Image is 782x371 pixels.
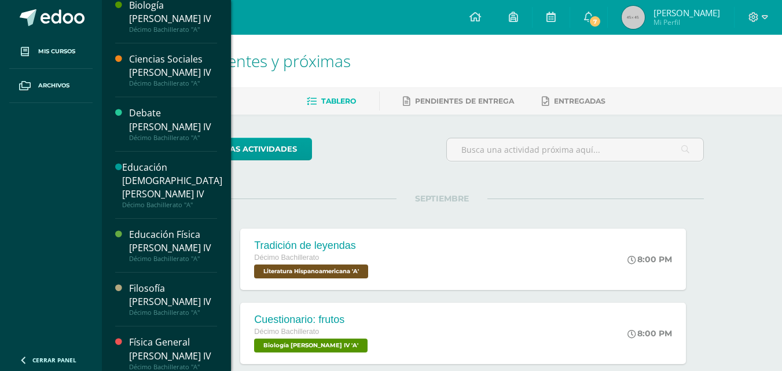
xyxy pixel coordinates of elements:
div: 8:00 PM [627,254,672,265]
a: Archivos [9,69,93,103]
div: Cuestionario: frutos [254,314,370,326]
span: 7 [589,15,601,28]
span: Pendientes de entrega [415,97,514,105]
span: SEPTIEMBRE [396,193,487,204]
div: Décimo Bachillerato "A" [129,255,217,263]
div: Décimo Bachillerato "A" [129,79,217,87]
span: Literatura Hispanoamericana 'A' [254,265,368,278]
div: Educación [DEMOGRAPHIC_DATA][PERSON_NAME] IV [122,161,222,201]
img: 45x45 [622,6,645,29]
span: Cerrar panel [32,356,76,364]
a: Filosofía [PERSON_NAME] IVDécimo Bachillerato "A" [129,282,217,317]
div: Debate [PERSON_NAME] IV [129,106,217,133]
span: Mis cursos [38,47,75,56]
a: Educación [DEMOGRAPHIC_DATA][PERSON_NAME] IVDécimo Bachillerato "A" [122,161,222,209]
div: Filosofía [PERSON_NAME] IV [129,282,217,308]
div: Ciencias Sociales [PERSON_NAME] IV [129,53,217,79]
a: Entregadas [542,92,605,111]
div: Décimo Bachillerato "A" [129,363,217,371]
span: Décimo Bachillerato [254,254,319,262]
a: Pendientes de entrega [403,92,514,111]
span: Entregadas [554,97,605,105]
div: Décimo Bachillerato "A" [129,308,217,317]
span: Actividades recientes y próximas [116,50,351,72]
a: Educación Física [PERSON_NAME] IVDécimo Bachillerato "A" [129,228,217,263]
span: Mi Perfil [653,17,720,27]
a: Debate [PERSON_NAME] IVDécimo Bachillerato "A" [129,106,217,141]
div: Décimo Bachillerato "A" [129,25,217,34]
div: 8:00 PM [627,328,672,339]
span: Tablero [321,97,356,105]
a: Ciencias Sociales [PERSON_NAME] IVDécimo Bachillerato "A" [129,53,217,87]
span: [PERSON_NAME] [653,7,720,19]
a: Tablero [307,92,356,111]
div: Décimo Bachillerato "A" [129,134,217,142]
a: todas las Actividades [180,138,312,160]
span: Archivos [38,81,69,90]
div: Décimo Bachillerato "A" [122,201,222,209]
a: Mis cursos [9,35,93,69]
input: Busca una actividad próxima aquí... [447,138,703,161]
div: Tradición de leyendas [254,240,371,252]
div: Educación Física [PERSON_NAME] IV [129,228,217,255]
